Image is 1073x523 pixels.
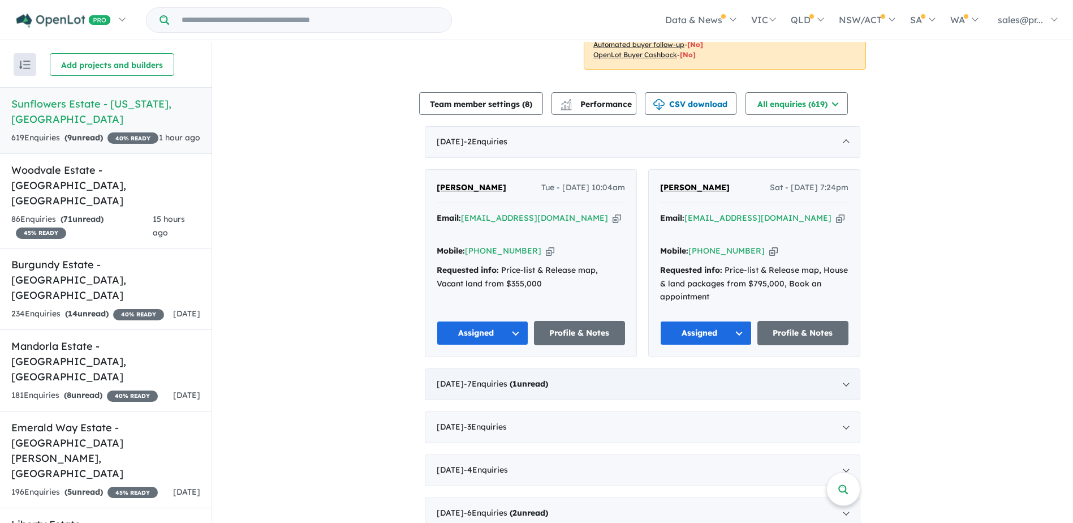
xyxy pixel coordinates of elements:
[107,391,158,402] span: 40 % READY
[613,212,621,224] button: Copy
[510,379,548,389] strong: ( unread)
[425,455,860,486] div: [DATE]
[11,162,200,208] h5: Woodvale Estate - [GEOGRAPHIC_DATA] , [GEOGRAPHIC_DATA]
[159,132,200,143] span: 1 hour ago
[593,40,684,49] u: Automated buyer follow-up
[660,182,730,192] span: [PERSON_NAME]
[419,92,543,115] button: Team member settings (8)
[11,486,158,499] div: 196 Enquir ies
[50,53,174,76] button: Add projects and builders
[113,309,164,320] span: 40 % READY
[64,132,103,143] strong: ( unread)
[11,213,153,240] div: 86 Enquir ies
[525,99,529,109] span: 8
[11,131,158,145] div: 619 Enquir ies
[746,92,848,115] button: All enquiries (619)
[465,246,541,256] a: [PHONE_NUMBER]
[757,321,849,345] a: Profile & Notes
[660,246,688,256] strong: Mobile:
[461,213,608,223] a: [EMAIL_ADDRESS][DOMAIN_NAME]
[464,508,548,518] span: - 6 Enquir ies
[653,99,665,110] img: download icon
[65,308,109,319] strong: ( unread)
[173,487,200,497] span: [DATE]
[593,50,677,59] u: OpenLot Buyer Cashback
[561,102,572,110] img: bar-chart.svg
[534,321,626,345] a: Profile & Notes
[64,390,102,400] strong: ( unread)
[541,181,625,195] span: Tue - [DATE] 10:04am
[61,214,104,224] strong: ( unread)
[67,390,71,400] span: 8
[11,257,200,303] h5: Burgundy Estate - [GEOGRAPHIC_DATA] , [GEOGRAPHIC_DATA]
[16,228,66,239] span: 45 % READY
[437,213,461,223] strong: Email:
[680,50,696,59] span: [No]
[998,14,1043,25] span: sales@pr...
[107,132,158,144] span: 40 % READY
[68,308,77,319] span: 14
[660,264,848,304] div: Price-list & Release map, House & land packages from $795,000, Book an appointment
[425,411,860,443] div: [DATE]
[67,487,72,497] span: 5
[836,212,844,224] button: Copy
[425,368,860,400] div: [DATE]
[464,136,507,147] span: - 2 Enquir ies
[425,126,860,158] div: [DATE]
[546,245,554,257] button: Copy
[11,96,200,127] h5: Sunflowers Estate - [US_STATE] , [GEOGRAPHIC_DATA]
[173,308,200,319] span: [DATE]
[551,92,636,115] button: Performance
[660,321,752,345] button: Assigned
[510,508,548,518] strong: ( unread)
[16,14,111,28] img: Openlot PRO Logo White
[687,40,703,49] span: [No]
[512,379,517,389] span: 1
[64,487,103,497] strong: ( unread)
[688,246,765,256] a: [PHONE_NUMBER]
[561,99,571,105] img: line-chart.svg
[464,422,507,432] span: - 3 Enquir ies
[63,214,72,224] span: 71
[437,321,528,345] button: Assigned
[660,265,722,275] strong: Requested info:
[11,307,164,321] div: 234 Enquir ies
[512,508,517,518] span: 2
[437,246,465,256] strong: Mobile:
[19,61,31,69] img: sort.svg
[645,92,736,115] button: CSV download
[11,420,200,481] h5: Emerald Way Estate - [GEOGRAPHIC_DATA][PERSON_NAME] , [GEOGRAPHIC_DATA]
[562,99,632,109] span: Performance
[660,213,684,223] strong: Email:
[171,8,449,32] input: Try estate name, suburb, builder or developer
[173,390,200,400] span: [DATE]
[464,465,508,475] span: - 4 Enquir ies
[437,264,625,291] div: Price-list & Release map, Vacant land from $355,000
[437,182,506,192] span: [PERSON_NAME]
[770,181,848,195] span: Sat - [DATE] 7:24pm
[769,245,778,257] button: Copy
[437,181,506,195] a: [PERSON_NAME]
[107,487,158,498] span: 45 % READY
[437,265,499,275] strong: Requested info:
[11,338,200,384] h5: Mandorla Estate - [GEOGRAPHIC_DATA] , [GEOGRAPHIC_DATA]
[11,389,158,402] div: 181 Enquir ies
[67,132,72,143] span: 9
[684,213,831,223] a: [EMAIL_ADDRESS][DOMAIN_NAME]
[153,214,185,238] span: 15 hours ago
[660,181,730,195] a: [PERSON_NAME]
[464,379,548,389] span: - 7 Enquir ies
